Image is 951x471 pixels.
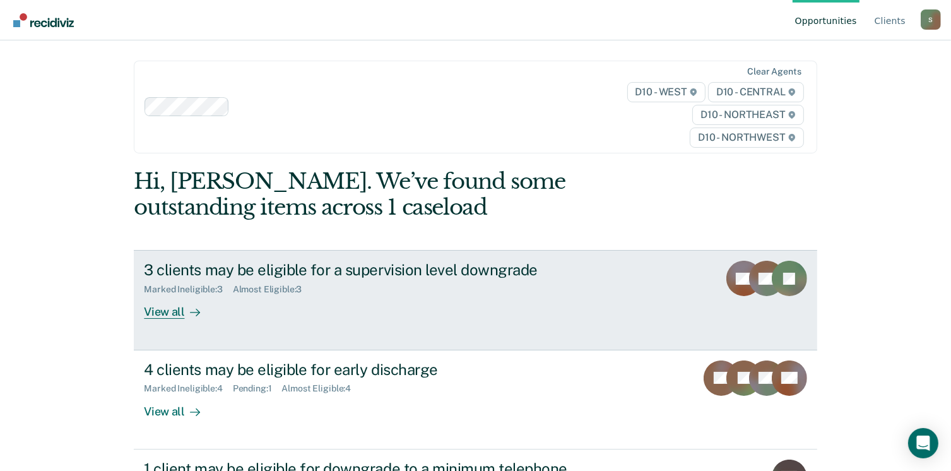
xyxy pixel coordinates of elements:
div: Pending : 1 [233,383,282,394]
div: Hi, [PERSON_NAME]. We’ve found some outstanding items across 1 caseload [134,169,680,220]
div: View all [144,394,215,419]
div: Almost Eligible : 3 [233,284,312,295]
div: S [921,9,941,30]
button: Profile dropdown button [921,9,941,30]
div: 3 clients may be eligible for a supervision level downgrade [144,261,587,279]
div: Clear agents [747,66,801,77]
span: D10 - WEST [627,82,706,102]
span: D10 - NORTHEAST [692,105,803,125]
a: 3 clients may be eligible for a supervision level downgradeMarked Ineligible:3Almost Eligible:3Vi... [134,250,817,350]
span: D10 - CENTRAL [708,82,804,102]
div: Open Intercom Messenger [908,428,938,458]
div: Marked Ineligible : 3 [144,284,232,295]
div: View all [144,295,215,319]
a: 4 clients may be eligible for early dischargeMarked Ineligible:4Pending:1Almost Eligible:4View all [134,350,817,450]
span: D10 - NORTHWEST [690,128,803,148]
div: Almost Eligible : 4 [282,383,362,394]
div: 4 clients may be eligible for early discharge [144,361,587,379]
img: Recidiviz [13,13,74,27]
div: Marked Ineligible : 4 [144,383,232,394]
